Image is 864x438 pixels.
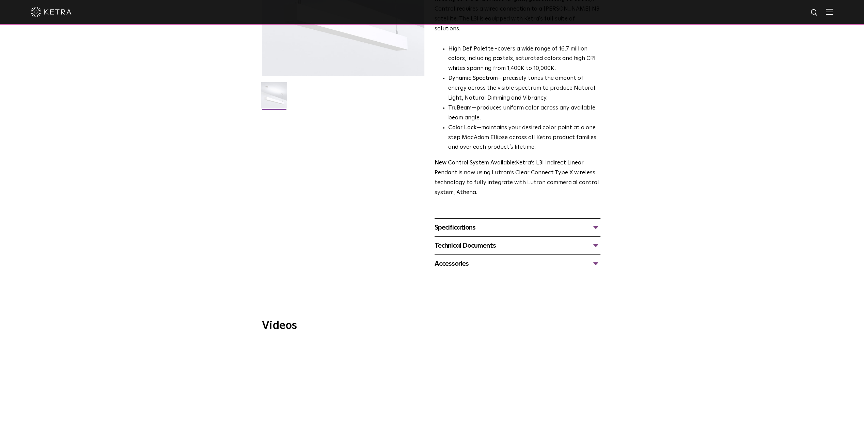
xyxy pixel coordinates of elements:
li: —produces uniform color across any available beam angle. [448,103,600,123]
p: Ketra’s L3I Indirect Linear Pendant is now using Lutron’s Clear Connect Type X wireless technolog... [435,158,600,198]
strong: Color Lock [448,125,476,131]
strong: New Control System Available: [435,160,516,166]
div: Specifications [435,222,600,233]
img: Hamburger%20Nav.svg [826,9,833,15]
li: —maintains your desired color point at a one step MacAdam Ellipse across all Ketra product famili... [448,123,600,153]
h3: Videos [262,320,602,331]
li: —precisely tunes the amount of energy across the visible spectrum to produce Natural Light, Natur... [448,74,600,103]
img: search icon [810,9,819,17]
img: L3I-Linear-2021-Web-Square [261,82,287,114]
strong: High Def Palette - [448,46,498,52]
div: Accessories [435,258,600,269]
img: ketra-logo-2019-white [31,7,72,17]
div: Technical Documents [435,240,600,251]
strong: TruBeam [448,105,472,111]
p: covers a wide range of 16.7 million colors, including pastels, saturated colors and high CRI whit... [448,44,600,74]
strong: Dynamic Spectrum [448,75,498,81]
